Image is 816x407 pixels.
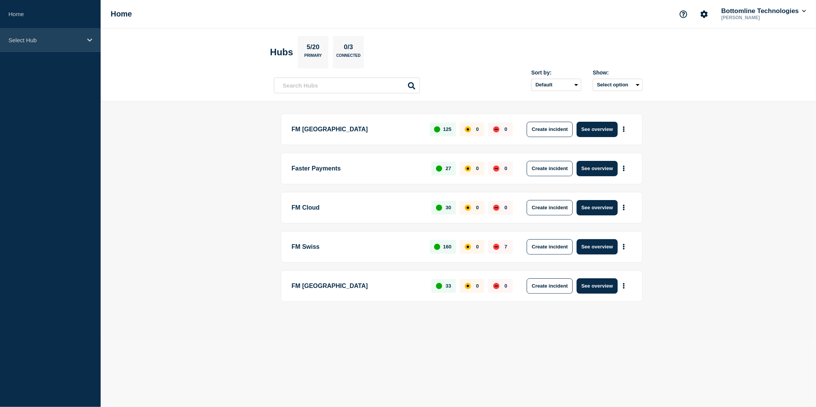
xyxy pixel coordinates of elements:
div: down [493,205,499,211]
p: 0 [504,165,507,171]
div: up [436,283,442,289]
div: up [436,205,442,211]
p: 0 [504,205,507,210]
button: More actions [619,200,629,215]
div: up [434,126,440,132]
div: down [493,244,499,250]
p: 0 [476,244,479,250]
button: More actions [619,122,629,136]
button: Create incident [527,122,573,137]
div: affected [465,126,471,132]
p: 0 [476,165,479,171]
div: affected [465,244,471,250]
div: Show: [593,69,643,76]
p: 160 [443,244,452,250]
p: 7 [504,244,507,250]
button: See overview [577,278,617,294]
div: affected [465,283,471,289]
div: Sort by: [531,69,581,76]
button: Support [675,6,692,22]
p: FM Cloud [292,200,423,215]
div: affected [465,165,471,172]
p: Select Hub [8,37,82,43]
p: Faster Payments [292,161,423,176]
p: 0/3 [341,43,356,53]
p: 125 [443,126,452,132]
button: Bottomline Technologies [720,7,808,15]
p: 0 [476,126,479,132]
div: affected [465,205,471,211]
input: Search Hubs [274,78,420,93]
button: See overview [577,239,617,255]
button: More actions [619,279,629,293]
p: FM Swiss [292,239,421,255]
p: 0 [504,283,507,289]
p: 0 [504,126,507,132]
h2: Hubs [270,47,293,58]
button: Select option [593,79,643,91]
button: Account settings [696,6,712,22]
p: 30 [446,205,451,210]
button: More actions [619,240,629,254]
div: down [493,283,499,289]
button: See overview [577,161,617,176]
div: up [436,165,442,172]
p: FM [GEOGRAPHIC_DATA] [292,122,421,137]
select: Sort by [531,79,581,91]
button: Create incident [527,161,573,176]
div: up [434,244,440,250]
button: More actions [619,161,629,175]
p: Primary [304,53,322,61]
p: FM [GEOGRAPHIC_DATA] [292,278,423,294]
p: 0 [476,205,479,210]
div: down [493,126,499,132]
button: See overview [577,122,617,137]
p: Connected [336,53,360,61]
button: Create incident [527,239,573,255]
button: Create incident [527,200,573,215]
button: See overview [577,200,617,215]
div: down [493,165,499,172]
p: 27 [446,165,451,171]
h1: Home [111,10,132,18]
button: Create incident [527,278,573,294]
p: 33 [446,283,451,289]
p: [PERSON_NAME] [720,15,800,20]
p: 0 [476,283,479,289]
p: 5/20 [304,43,322,53]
